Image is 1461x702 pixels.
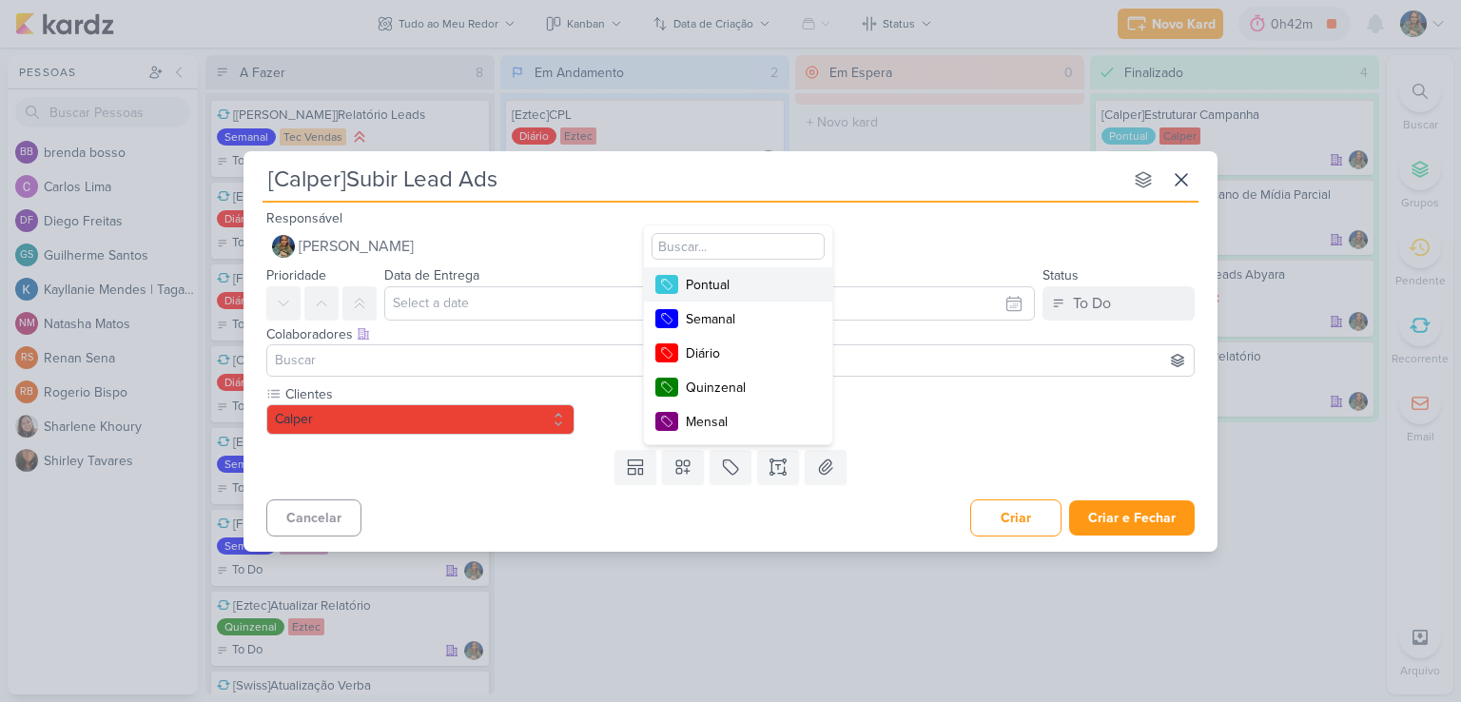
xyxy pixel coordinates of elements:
label: Clientes [283,384,575,404]
button: Semanal [644,302,832,336]
input: Kard Sem Título [263,163,1122,197]
button: Pontual [644,267,832,302]
label: Data de Entrega [384,267,479,283]
button: Diário [644,336,832,370]
input: Select a date [384,286,1035,321]
label: Status [1042,267,1079,283]
div: Semanal [686,309,809,329]
input: Buscar... [652,233,825,260]
button: Mensal [644,404,832,439]
span: [PERSON_NAME] [299,235,414,258]
div: To Do [1073,292,1111,315]
input: Buscar [271,349,1190,372]
div: Quinzenal [686,378,809,398]
div: Pontual [686,275,809,295]
button: Criar e Fechar [1069,500,1195,536]
button: Calper [266,404,575,435]
div: Mensal [686,412,809,432]
button: Cancelar [266,499,361,536]
div: Diário [686,343,809,363]
label: Responsável [266,210,342,226]
button: Quinzenal [644,370,832,404]
button: To Do [1042,286,1195,321]
button: [PERSON_NAME] [266,229,1195,263]
img: Isabella Gutierres [272,235,295,258]
button: Criar [970,499,1062,536]
div: Colaboradores [266,324,1195,344]
label: Prioridade [266,267,326,283]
